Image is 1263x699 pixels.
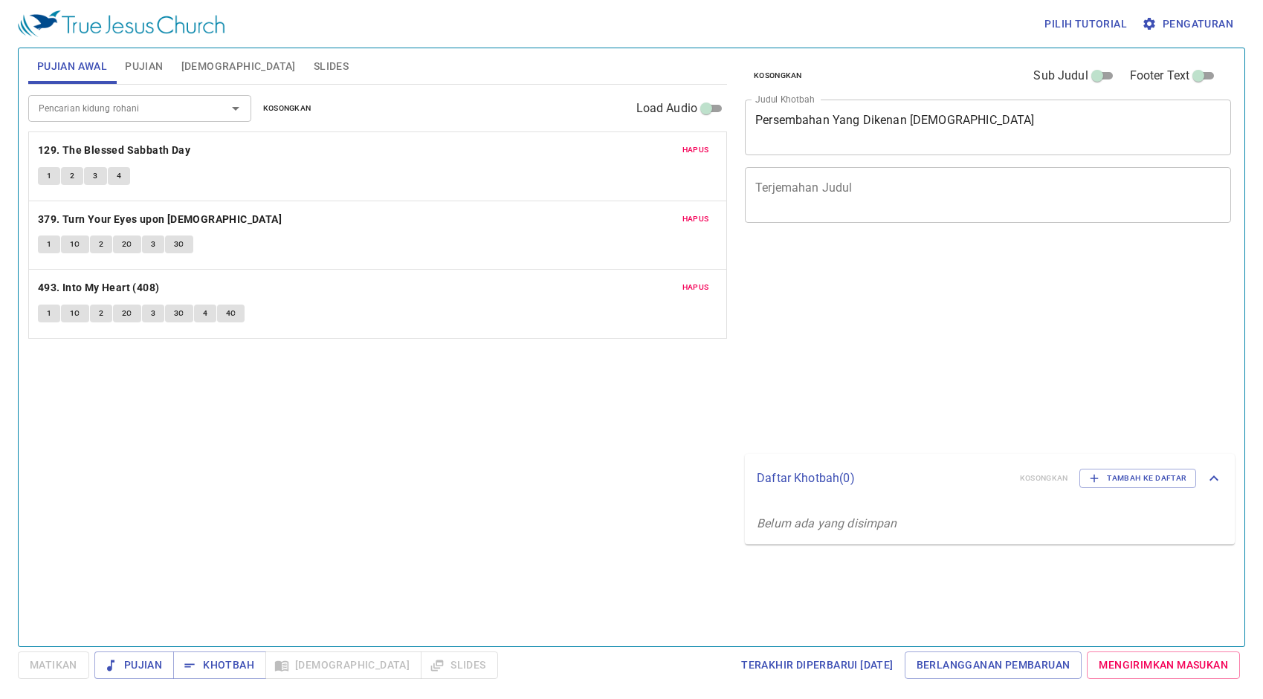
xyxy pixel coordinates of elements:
span: Terakhir Diperbarui [DATE] [741,656,893,674]
span: 1C [70,307,80,320]
button: 2C [113,235,141,253]
span: 2C [122,307,132,320]
span: Pengaturan [1145,15,1233,33]
button: Open [225,98,246,119]
button: 3 [142,235,164,253]
button: 1 [38,167,60,185]
span: 4C [226,307,236,320]
button: 2 [90,305,112,322]
span: 1C [70,238,80,251]
button: 2 [61,167,83,185]
a: Mengirimkan Masukan [1087,651,1240,679]
iframe: from-child [739,238,1136,448]
button: 379. Turn Your Eyes upon [DEMOGRAPHIC_DATA] [38,210,285,229]
span: 4 [117,169,121,183]
span: 3C [174,307,184,320]
b: 493. Into My Heart (408) [38,279,160,297]
button: Kosongkan [745,67,811,85]
span: 3 [151,307,155,320]
img: True Jesus Church [18,10,225,37]
span: 2 [70,169,74,183]
span: 3C [174,238,184,251]
span: Pujian [106,656,162,674]
button: 1 [38,305,60,322]
button: Tambah ke Daftar [1079,469,1196,488]
button: 1 [38,235,60,253]
button: 4 [194,305,216,322]
button: 1C [61,305,89,322]
button: 2 [90,235,112,253]
span: Kosongkan [263,102,311,115]
button: 4C [217,305,245,322]
span: Hapus [682,143,709,157]
button: Khotbah [173,651,266,679]
span: Slides [314,57,349,76]
button: 3C [165,305,193,322]
span: Sub Judul [1033,67,1088,85]
span: Footer Text [1130,67,1190,85]
button: 3C [165,235,193,253]
a: Terakhir Diperbarui [DATE] [735,651,899,679]
span: Kosongkan [754,69,802,82]
span: Pilih tutorial [1044,15,1127,33]
div: Daftar Khotbah(0)KosongkanTambah ke Daftar [745,454,1235,503]
button: Hapus [674,141,718,159]
span: Pujian Awal [37,57,107,76]
button: 3 [84,167,106,185]
span: 1 [47,238,51,251]
button: Pengaturan [1139,10,1239,38]
i: Belum ada yang disimpan [757,516,897,530]
span: Hapus [682,212,709,226]
button: 129. The Blessed Sabbath Day [38,141,193,160]
textarea: Persembahan Yang Dikenan [DEMOGRAPHIC_DATA] [755,113,1221,141]
b: 379. Turn Your Eyes upon [DEMOGRAPHIC_DATA] [38,210,282,229]
button: 493. Into My Heart (408) [38,279,162,297]
button: 4 [108,167,130,185]
button: Hapus [674,279,718,296]
span: 2 [99,238,103,251]
button: Pujian [94,651,174,679]
span: 3 [151,238,155,251]
span: 3 [93,169,97,183]
button: Pilih tutorial [1038,10,1133,38]
span: [DEMOGRAPHIC_DATA] [181,57,296,76]
span: Load Audio [636,100,698,117]
span: 1 [47,307,51,320]
button: Hapus [674,210,718,228]
p: Daftar Khotbah ( 0 ) [757,469,1008,487]
button: 1C [61,235,89,253]
button: Kosongkan [254,100,320,117]
span: 4 [203,307,207,320]
span: 1 [47,169,51,183]
button: 3 [142,305,164,322]
span: Khotbah [185,656,254,674]
a: Berlangganan Pembaruan [905,651,1082,679]
span: 2 [99,307,103,320]
b: 129. The Blessed Sabbath Day [38,141,190,160]
span: Berlangganan Pembaruan [917,656,1070,674]
span: Hapus [682,281,709,294]
span: Mengirimkan Masukan [1099,656,1228,674]
span: Pujian [125,57,163,76]
button: 2C [113,305,141,322]
span: Tambah ke Daftar [1089,472,1186,485]
span: 2C [122,238,132,251]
